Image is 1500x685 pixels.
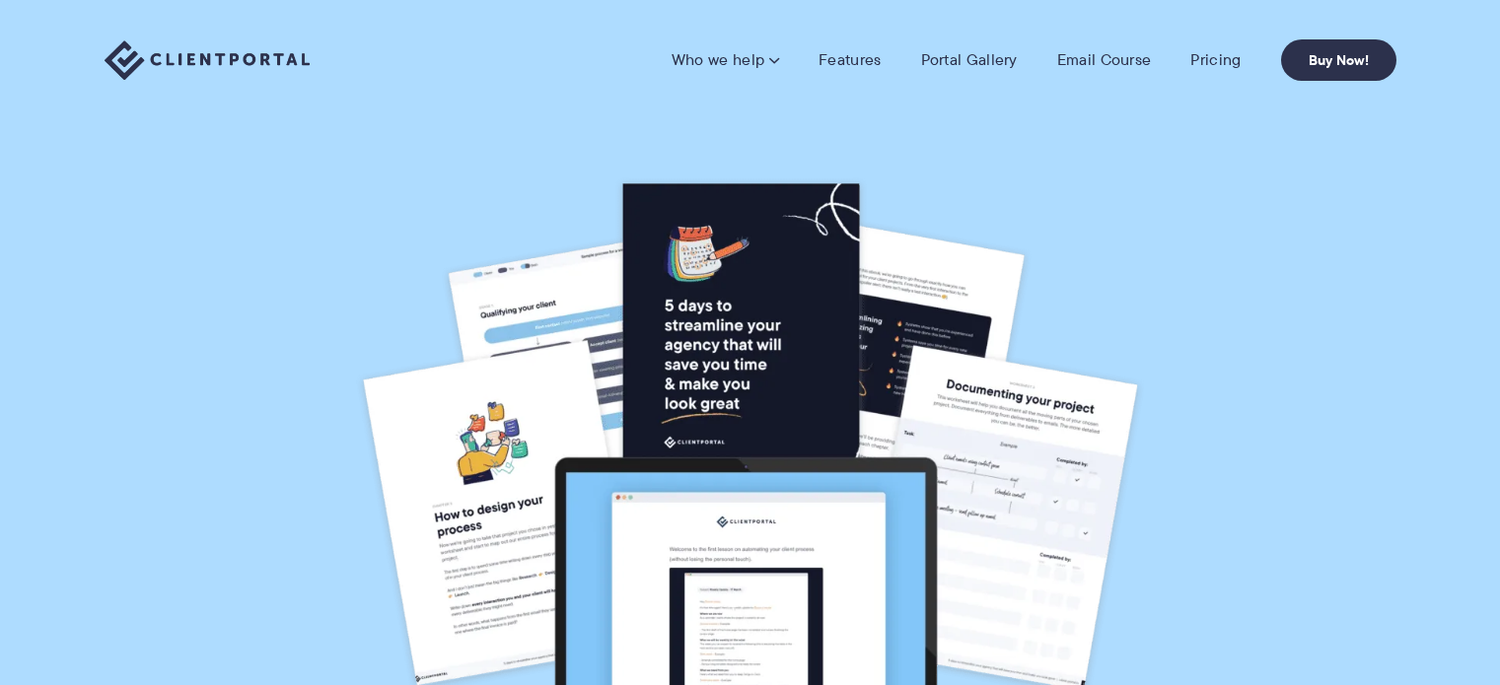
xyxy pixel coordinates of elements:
[1057,50,1152,70] a: Email Course
[1190,50,1241,70] a: Pricing
[921,50,1018,70] a: Portal Gallery
[819,50,881,70] a: Features
[1281,39,1396,81] a: Buy Now!
[672,50,779,70] a: Who we help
